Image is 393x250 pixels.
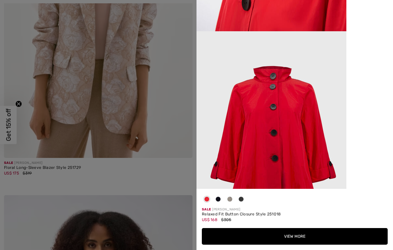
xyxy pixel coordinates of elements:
div: Midnight Blue [213,194,223,207]
div: [PERSON_NAME] [202,207,388,212]
span: US$ 168 [202,217,217,222]
div: Black [236,194,246,207]
div: Moonstone [225,194,235,207]
div: Relaxed Fit Button Closure Style 251018 [202,212,388,217]
div: Radiant red [202,194,212,207]
span: Sale [202,207,211,211]
span: $305 [221,217,231,222]
span: Chat [16,5,29,11]
button: View More [202,228,388,245]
